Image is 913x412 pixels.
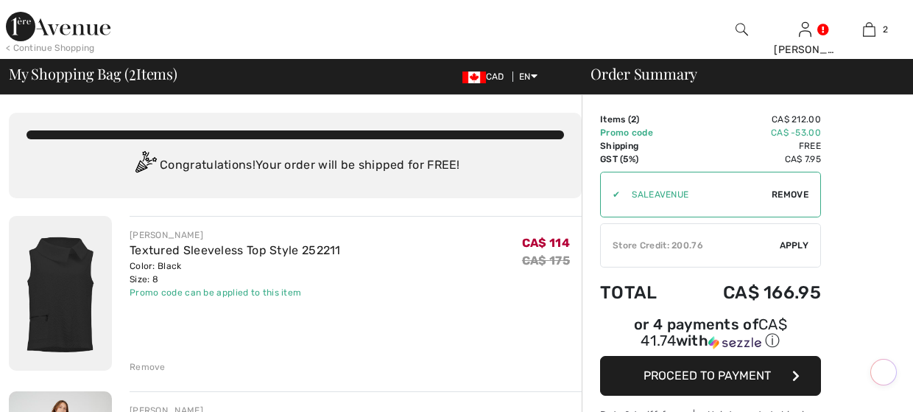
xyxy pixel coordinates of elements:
div: Promo code can be applied to this item [130,286,341,299]
div: ✔ [601,188,620,201]
img: My Bag [863,21,875,38]
img: search the website [736,21,748,38]
td: GST (5%) [600,153,681,166]
span: My Shopping Bag ( Items) [9,66,177,81]
a: Textured Sleeveless Top Style 252211 [130,243,341,257]
td: CA$ 212.00 [681,113,821,126]
div: Order Summary [573,66,904,81]
img: My Info [799,21,811,38]
span: Proceed to Payment [644,369,771,383]
div: or 4 payments of with [600,318,821,351]
span: EN [519,71,537,82]
div: [PERSON_NAME] [130,228,341,242]
s: CA$ 175 [522,254,570,268]
img: Textured Sleeveless Top Style 252211 [9,216,112,371]
span: 2 [129,63,136,82]
span: 2 [883,23,888,36]
td: Shipping [600,139,681,153]
td: Free [681,139,821,153]
td: CA$ 166.95 [681,268,821,318]
td: CA$ -53.00 [681,126,821,139]
img: Congratulation2.svg [130,151,160,181]
a: 2 [838,21,900,38]
td: Items ( ) [600,113,681,126]
div: or 4 payments ofCA$ 41.74withSezzle Click to learn more about Sezzle [600,318,821,356]
img: 1ère Avenue [6,12,110,41]
span: 2 [631,114,636,125]
img: Canadian Dollar [462,71,486,83]
td: CA$ 7.95 [681,153,821,166]
div: Store Credit: 200.76 [601,239,780,252]
div: Color: Black Size: 8 [130,259,341,286]
td: Promo code [600,126,681,139]
div: Congratulations! Your order will be shipped for FREE! [27,151,564,181]
button: Proceed to Payment [600,356,821,396]
div: Remove [130,360,166,374]
span: CA$ 41.74 [641,315,787,349]
span: CA$ 114 [522,236,570,250]
span: Apply [780,239,809,252]
span: CAD [462,71,510,82]
input: Promo code [620,172,772,217]
a: Sign In [799,22,811,36]
div: [PERSON_NAME] [774,42,836,57]
td: Total [600,268,681,318]
img: Sezzle [708,336,761,349]
div: < Continue Shopping [6,41,95,55]
span: Remove [772,188,808,201]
